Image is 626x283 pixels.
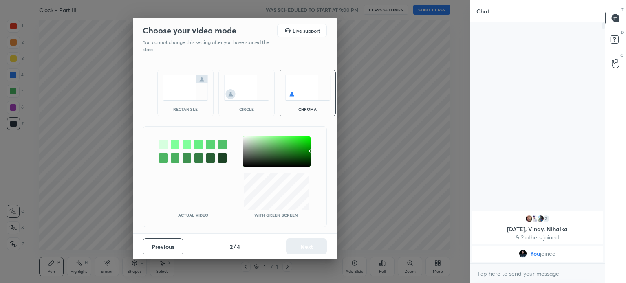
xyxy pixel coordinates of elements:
[477,226,598,233] p: [DATE], Vinay, Nihaika
[291,107,324,111] div: chroma
[540,250,556,257] span: joined
[143,238,183,254] button: Previous
[530,250,540,257] span: You
[536,215,544,223] img: 3d5262296790493b91be36375c09e84a.jpg
[230,242,233,251] h4: 2
[237,242,240,251] h4: 4
[621,29,624,35] p: D
[470,210,605,263] div: grid
[254,213,298,217] p: With green screen
[178,213,208,217] p: Actual Video
[470,0,496,22] p: Chat
[163,75,208,101] img: normalScreenIcon.ae25ed63.svg
[542,215,550,223] div: 2
[293,28,320,33] h5: Live support
[230,107,263,111] div: circle
[224,75,269,101] img: circleScreenIcon.acc0effb.svg
[169,107,202,111] div: rectangle
[234,242,236,251] h4: /
[285,75,331,101] img: chromaScreenIcon.c19ab0a0.svg
[621,7,624,13] p: T
[531,215,539,223] img: 3
[519,250,527,258] img: a66458c536b8458bbb59fb65c32c454b.jpg
[477,234,598,241] p: & 2 others joined
[143,25,236,36] h2: Choose your video mode
[620,52,624,58] p: G
[525,215,533,223] img: 1564ccb988b748e299dc2aeb60f6b932.jpg
[143,39,275,53] p: You cannot change this setting after you have started the class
